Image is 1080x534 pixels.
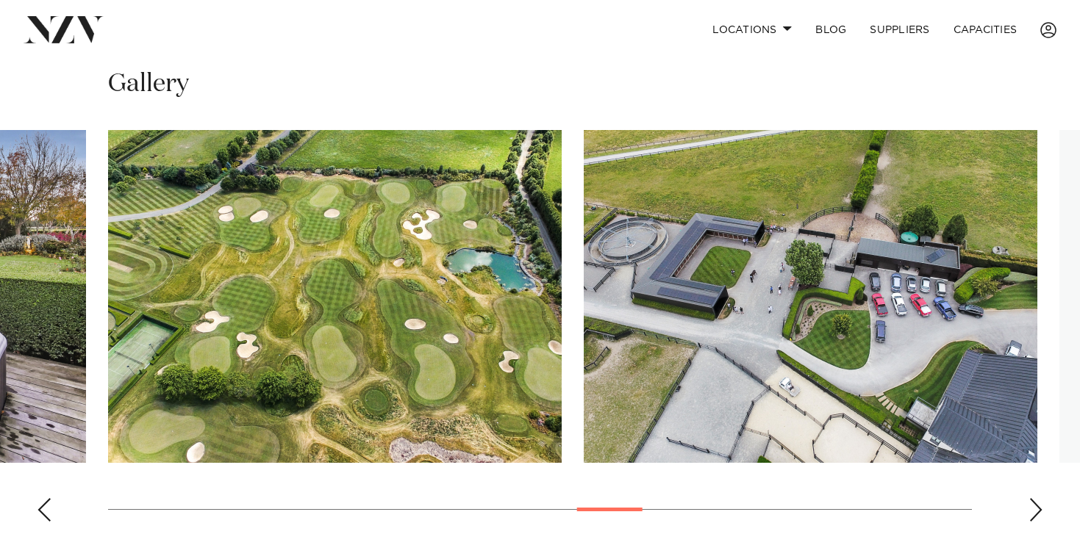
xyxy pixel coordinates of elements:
[24,16,104,43] img: nzv-logo.png
[701,14,804,46] a: Locations
[584,130,1037,463] swiper-slide: 15 / 24
[858,14,941,46] a: SUPPLIERS
[108,130,562,463] swiper-slide: 14 / 24
[804,14,858,46] a: BLOG
[108,68,189,101] h2: Gallery
[942,14,1029,46] a: Capacities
